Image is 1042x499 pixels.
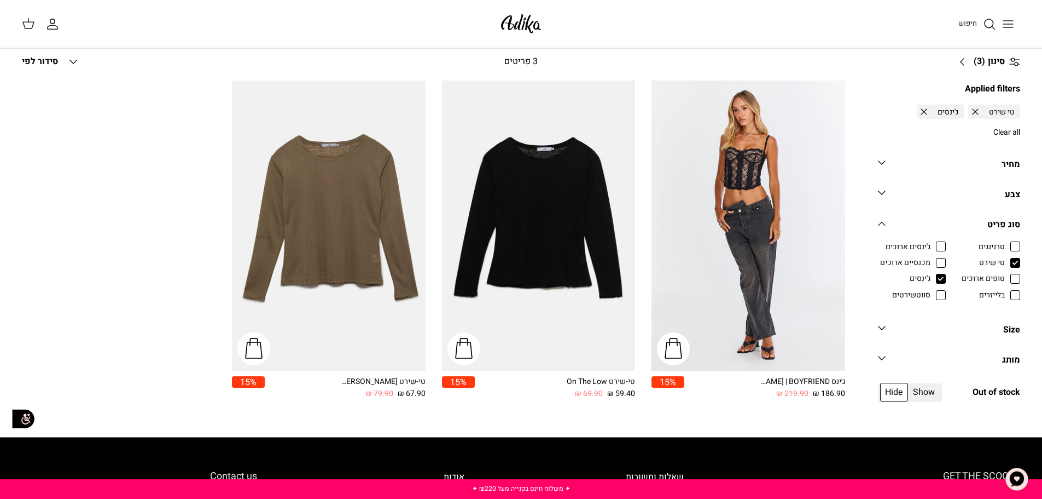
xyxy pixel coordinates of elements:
a: Size [878,322,1020,346]
div: צבע [1005,188,1020,202]
div: טי-שירט On The Low [548,376,635,388]
a: ג׳ינס All Or Nothing [PERSON_NAME] | BOYFRIEND 186.90 ₪ 219.90 ₪ [684,376,845,400]
span: 67.90 ₪ [398,388,426,400]
span: סידור לפי [22,55,58,68]
span: Hide [880,383,908,402]
div: Applied filters [965,82,1020,96]
img: Adika IL [498,11,544,37]
span: 15% [232,376,265,388]
a: סינון (3) [952,49,1020,75]
h6: GET THE SCOOP [845,471,1015,483]
a: ✦ משלוח חינם בקנייה מעל ₪220 ✦ [472,484,571,494]
span: 79.90 ₪ [365,388,393,400]
button: Toggle menu [996,12,1020,36]
div: סוג פריט [987,218,1020,232]
div: מחיר [1002,158,1020,172]
span: טי שירט [985,105,1020,119]
a: שאלות ותשובות [626,471,684,484]
span: ג'ינסים ארוכים [886,242,930,253]
a: סוג פריט [878,216,1020,241]
span: Out of stock [973,386,1020,400]
a: 15% [442,376,475,400]
a: טי שירט [968,105,1020,119]
a: טי-שירט On The Low 59.40 ₪ 69.90 ₪ [475,376,636,400]
span: חיפוש [958,18,977,28]
span: סווטשירטים [892,290,930,301]
span: ג'ינסים [933,105,964,119]
button: סידור לפי [22,50,80,74]
a: 15% [651,376,684,400]
span: 186.90 ₪ [813,388,845,400]
button: צ'אט [1000,463,1033,496]
a: החשבון שלי [46,18,63,31]
span: ג'ינסים [910,273,930,284]
span: טרנינגים [979,242,1005,253]
div: טי-שירט [PERSON_NAME] שרוולים ארוכים [338,376,426,388]
span: מכנסיים ארוכים [880,257,930,268]
a: צבע [878,186,1020,211]
a: Clear all [993,127,1020,138]
div: Size [1003,323,1020,337]
a: ג׳ינס All Or Nothing קריס-קרוס | BOYFRIEND [651,81,845,371]
span: 15% [651,376,684,388]
span: בלייזרים [979,290,1005,301]
a: טי-שירט [PERSON_NAME] שרוולים ארוכים 67.90 ₪ 79.90 ₪ [265,376,426,400]
span: 59.40 ₪ [607,388,635,400]
a: ג'ינסים [917,105,964,119]
div: מותג [1002,353,1020,368]
a: מחיר [878,156,1020,181]
h6: Contact us [27,471,257,483]
a: מותג [878,352,1020,376]
span: טי שירט [979,257,1005,268]
span: Show [908,383,940,402]
a: חיפוש [958,18,996,31]
span: 219.90 ₪ [776,388,808,400]
span: 15% [442,376,475,388]
a: טי-שירט Sandy Dunes שרוולים ארוכים [232,81,426,371]
div: ג׳ינס All Or Nothing [PERSON_NAME] | BOYFRIEND [758,376,845,388]
a: 15% [232,376,265,400]
span: סינון [988,55,1005,69]
a: אודות [444,471,464,484]
img: accessibility_icon02.svg [8,404,38,434]
span: 69.90 ₪ [575,388,603,400]
div: 3 פריטים [408,55,634,69]
span: (3) [974,55,985,69]
a: טי-שירט On The Low [442,81,636,371]
span: טופים ארוכים [962,273,1005,284]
